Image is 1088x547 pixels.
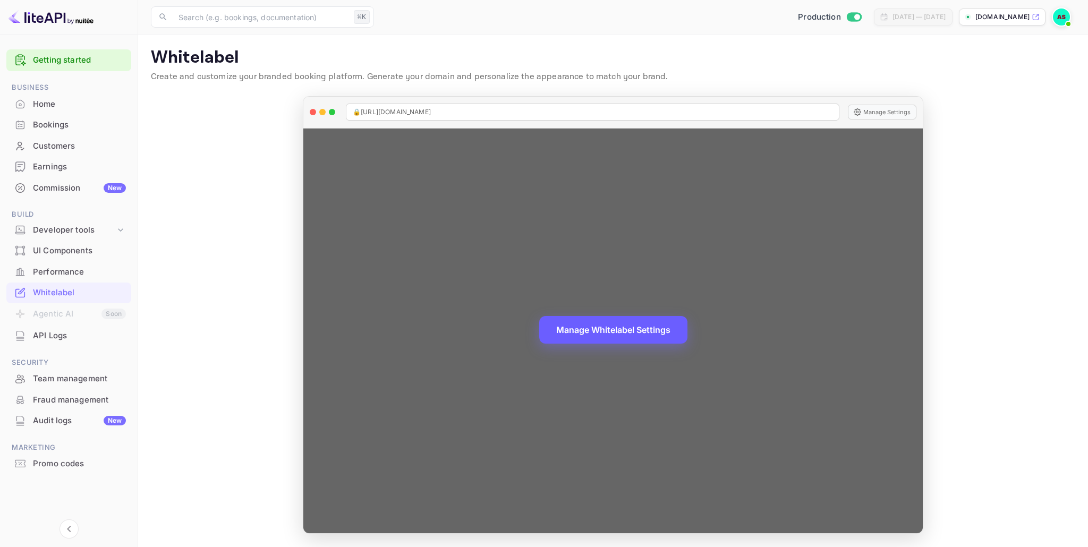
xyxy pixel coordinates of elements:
[33,373,126,385] div: Team management
[353,107,431,117] span: 🔒 [URL][DOMAIN_NAME]
[6,178,131,198] a: CommissionNew
[33,224,115,236] div: Developer tools
[794,11,865,23] div: Switch to Sandbox mode
[848,105,916,119] button: Manage Settings
[6,178,131,199] div: CommissionNew
[6,454,131,474] div: Promo codes
[6,283,131,302] a: Whitelabel
[33,54,126,66] a: Getting started
[33,140,126,152] div: Customers
[6,241,131,261] div: UI Components
[6,209,131,220] span: Build
[6,390,131,411] div: Fraud management
[33,330,126,342] div: API Logs
[798,11,841,23] span: Production
[6,136,131,156] a: Customers
[6,454,131,473] a: Promo codes
[33,415,126,427] div: Audit logs
[33,182,126,194] div: Commission
[33,245,126,257] div: UI Components
[172,6,350,28] input: Search (e.g. bookings, documentation)
[6,357,131,369] span: Security
[354,10,370,24] div: ⌘K
[892,12,946,22] div: [DATE] — [DATE]
[6,94,131,115] div: Home
[6,369,131,389] div: Team management
[6,262,131,281] a: Performance
[6,82,131,93] span: Business
[151,71,1075,83] p: Create and customize your branded booking platform. Generate your domain and personalize the appe...
[6,115,131,134] a: Bookings
[6,157,131,177] div: Earnings
[6,94,131,114] a: Home
[33,394,126,406] div: Fraud management
[6,369,131,388] a: Team management
[33,161,126,173] div: Earnings
[33,119,126,131] div: Bookings
[975,12,1030,22] p: [DOMAIN_NAME]
[6,115,131,135] div: Bookings
[6,241,131,260] a: UI Components
[33,287,126,299] div: Whitelabel
[33,458,126,470] div: Promo codes
[8,8,93,25] img: LiteAPI logo
[151,47,1075,69] p: Whitelabel
[33,266,126,278] div: Performance
[6,136,131,157] div: Customers
[1053,8,1070,25] img: Andreas Stefanis
[104,183,126,193] div: New
[6,442,131,454] span: Marketing
[6,411,131,430] a: Audit logsNew
[6,262,131,283] div: Performance
[539,316,687,344] button: Manage Whitelabel Settings
[104,416,126,425] div: New
[6,283,131,303] div: Whitelabel
[6,326,131,345] a: API Logs
[6,157,131,176] a: Earnings
[6,411,131,431] div: Audit logsNew
[6,390,131,409] a: Fraud management
[33,98,126,110] div: Home
[6,49,131,71] div: Getting started
[6,221,131,240] div: Developer tools
[6,326,131,346] div: API Logs
[59,519,79,539] button: Collapse navigation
